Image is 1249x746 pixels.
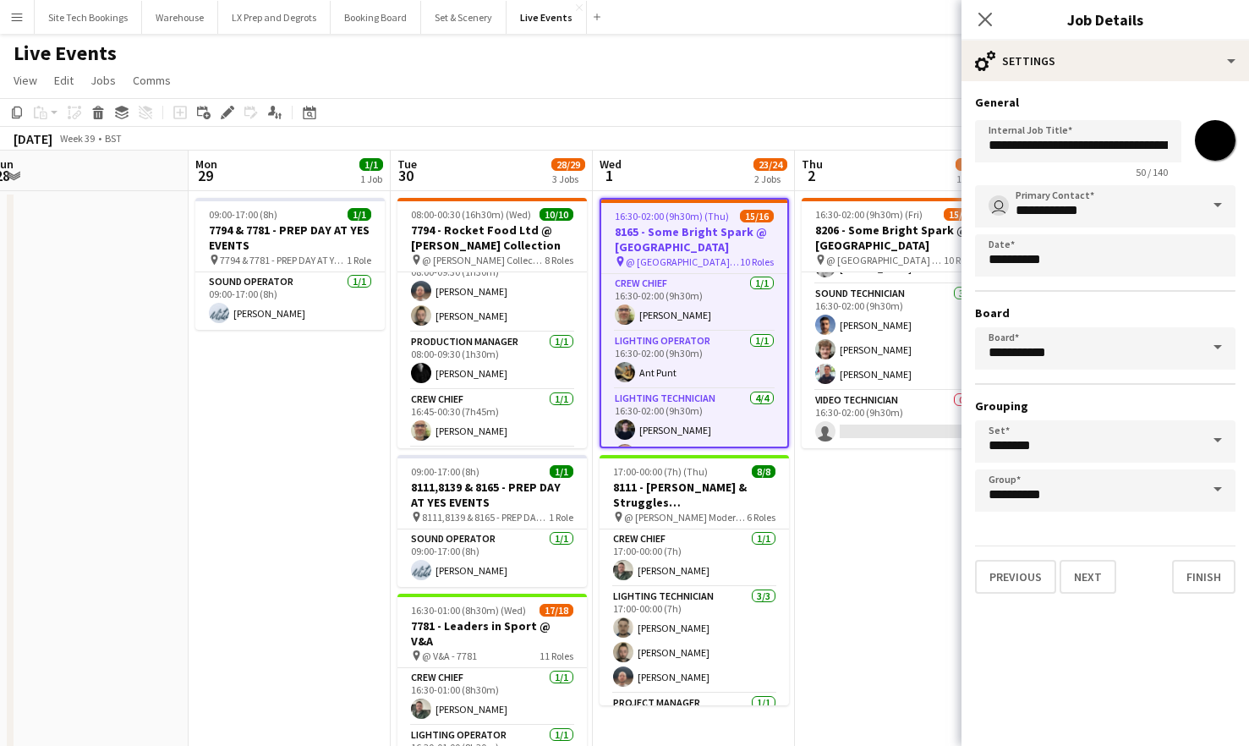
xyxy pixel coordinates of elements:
button: Next [1060,560,1116,594]
div: BST [105,132,122,145]
button: LX Prep and Degrots [218,1,331,34]
button: Set & Scenery [421,1,507,34]
a: Edit [47,69,80,91]
button: Finish [1172,560,1235,594]
h3: General [975,95,1235,110]
a: Comms [126,69,178,91]
button: Warehouse [142,1,218,34]
button: Site Tech Bookings [35,1,142,34]
span: 50 / 140 [1122,166,1181,178]
span: Jobs [90,73,116,88]
div: Settings [961,41,1249,81]
h1: Live Events [14,41,117,66]
a: View [7,69,44,91]
button: Previous [975,560,1056,594]
a: Jobs [84,69,123,91]
span: Week 39 [56,132,98,145]
span: View [14,73,37,88]
button: Booking Board [331,1,421,34]
div: [DATE] [14,130,52,147]
h3: Job Details [961,8,1249,30]
h3: Grouping [975,398,1235,414]
h3: Board [975,305,1235,321]
span: Comms [133,73,171,88]
span: Edit [54,73,74,88]
button: Live Events [507,1,587,34]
